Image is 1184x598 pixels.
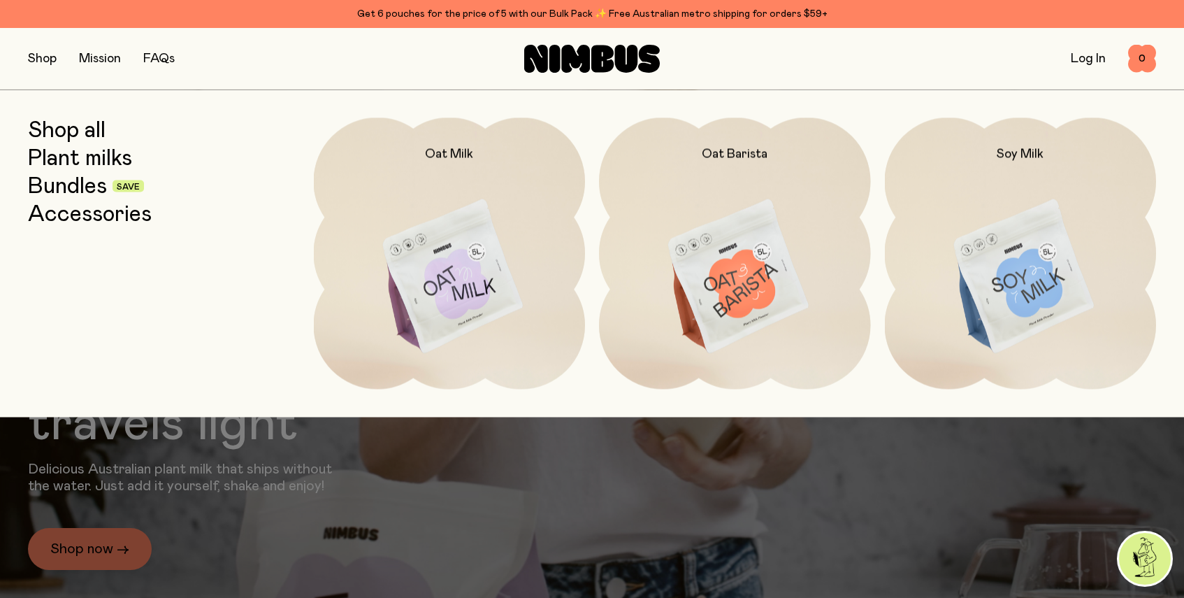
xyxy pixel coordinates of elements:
img: agent [1119,533,1171,585]
span: Save [117,183,140,191]
button: 0 [1128,45,1156,73]
a: Log In [1071,52,1106,65]
div: Get 6 pouches for the price of 5 with our Bulk Pack ✨ Free Australian metro shipping for orders $59+ [28,6,1156,22]
h2: Oat Barista [702,145,767,162]
a: Oat Milk [314,118,586,390]
h2: Oat Milk [425,145,473,162]
a: Bundles [28,173,107,199]
h2: Soy Milk [997,145,1044,162]
a: Mission [79,52,121,65]
a: Plant milks [28,145,132,171]
a: FAQs [143,52,175,65]
a: Shop all [28,118,106,143]
a: Soy Milk [885,118,1157,390]
a: Oat Barista [599,118,871,390]
a: Accessories [28,201,152,227]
